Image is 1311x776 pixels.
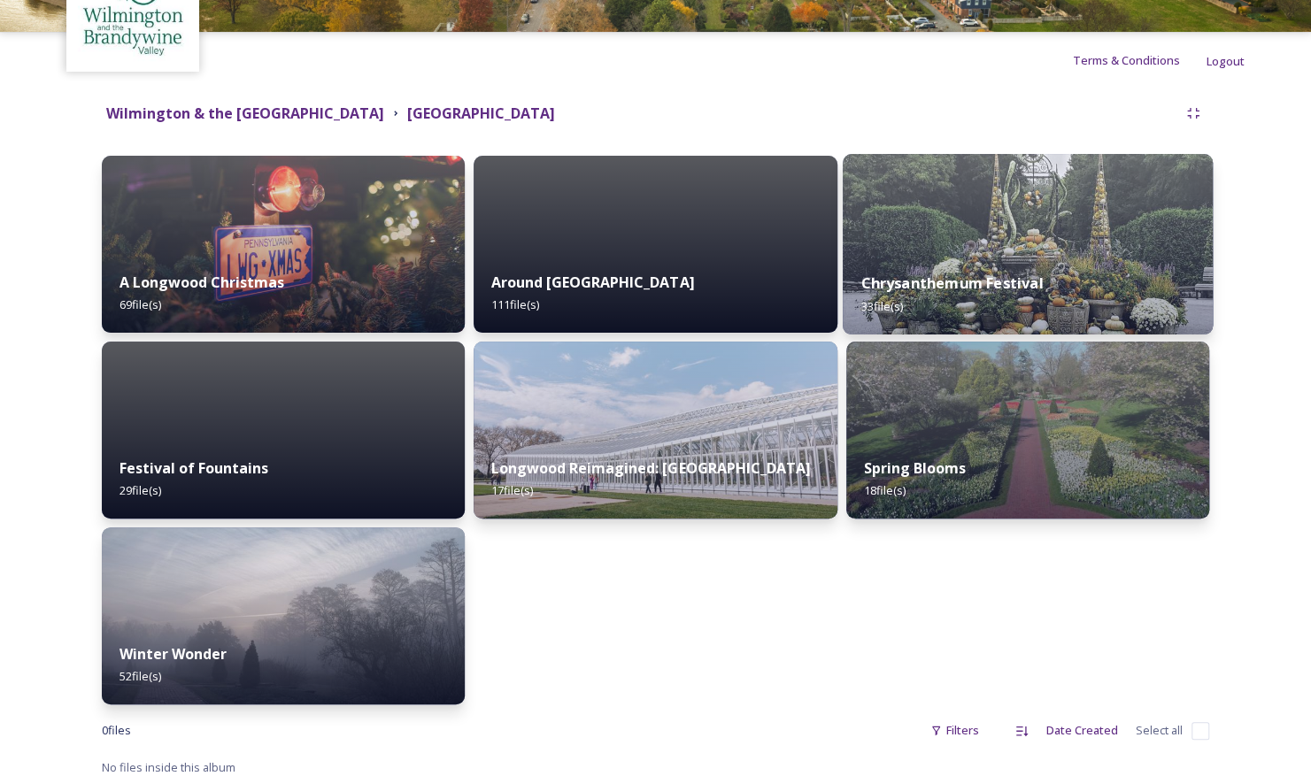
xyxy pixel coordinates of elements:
[1073,50,1207,71] a: Terms & Conditions
[491,273,694,292] strong: Around [GEOGRAPHIC_DATA]
[120,644,227,664] strong: Winter Wonder
[491,482,533,498] span: 17 file(s)
[1073,52,1180,68] span: Terms & Conditions
[1037,713,1127,748] div: Date Created
[860,297,903,313] span: 33 file(s)
[407,104,555,123] strong: [GEOGRAPHIC_DATA]
[120,668,161,684] span: 52 file(s)
[120,458,268,478] strong: Festival of Fountains
[491,296,539,312] span: 111 file(s)
[102,342,465,519] img: c2d3491e-0023-44b1-a6b2-fce23ca557db.jpg
[120,296,161,312] span: 69 file(s)
[474,156,837,333] img: c2d3491e-0023-44b1-a6b2-fce23ca557db.jpg
[102,759,235,775] span: No files inside this album
[120,482,161,498] span: 29 file(s)
[106,104,384,123] strong: Wilmington & the [GEOGRAPHIC_DATA]
[864,458,966,478] strong: Spring Blooms
[491,458,810,478] strong: Longwood Reimagined: [GEOGRAPHIC_DATA]
[860,273,1043,293] strong: Chrysanthemum Festival
[846,342,1209,519] img: 06076b22-5a8c-4b6f-bf5f-1f331e3963f5.jpg
[1136,722,1183,739] span: Select all
[1207,53,1245,69] span: Logout
[864,482,906,498] span: 18 file(s)
[102,527,465,704] img: 3ff150b8-76f7-4a55-89e6-7fff325791d9.jpg
[102,156,465,333] img: 8a9b3736-51e2-49a3-a566-71a2e0c29f21.jpg
[922,713,988,748] div: Filters
[120,273,284,292] strong: A Longwood Christmas
[474,342,837,519] img: 5d1332e8-c020-4e3f-9727-4f598528167c.jpg
[102,722,131,739] span: 0 file s
[843,154,1214,334] img: 2bfe2a6b-d38d-4c09-a6b4-759320a27b53.jpg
